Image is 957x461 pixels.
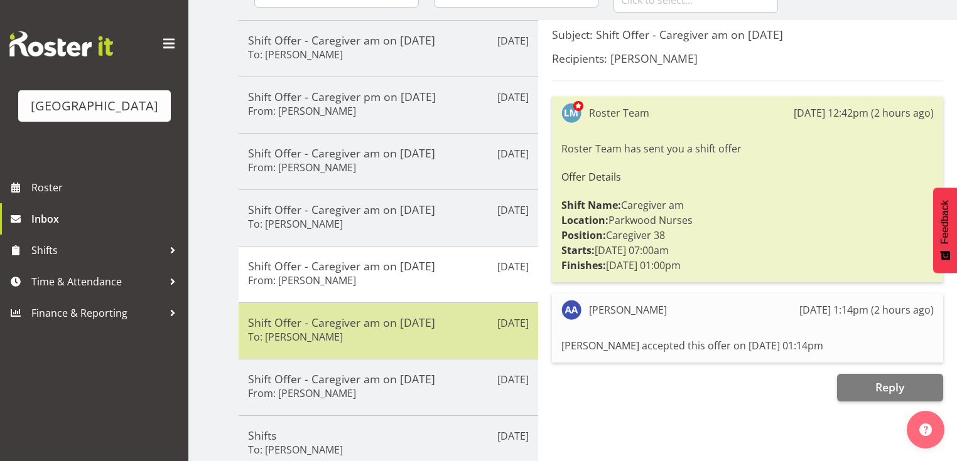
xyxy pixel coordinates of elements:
strong: Finishes: [561,258,606,272]
h6: From: [PERSON_NAME] [248,161,356,174]
strong: Position: [561,228,606,242]
h5: Subject: Shift Offer - Caregiver am on [DATE] [552,28,943,41]
h5: Shift Offer - Caregiver am on [DATE] [248,259,529,273]
p: [DATE] [497,90,529,105]
h5: Shift Offer - Caregiver am on [DATE] [248,203,529,216]
div: [DATE] 12:42pm (2 hours ago) [794,105,934,120]
span: Inbox [31,209,182,228]
span: Feedback [939,200,951,244]
h5: Shift Offer - Caregiver am on [DATE] [248,372,529,386]
h6: From: [PERSON_NAME] [248,387,356,400]
span: Reply [875,379,904,395]
span: Time & Attendance [31,272,163,291]
span: Shifts [31,241,163,260]
strong: Starts: [561,243,595,257]
div: [GEOGRAPHIC_DATA] [31,97,158,115]
div: [PERSON_NAME] [589,302,667,317]
p: [DATE] [497,372,529,387]
button: Feedback - Show survey [933,188,957,273]
p: [DATE] [497,315,529,331]
p: [DATE] [497,259,529,274]
h5: Recipients: [PERSON_NAME] [552,51,943,65]
p: [DATE] [497,33,529,48]
h6: To: [PERSON_NAME] [248,331,343,343]
h6: To: [PERSON_NAME] [248,218,343,230]
button: Reply [837,374,943,401]
img: Rosterit website logo [9,31,113,56]
h5: Shift Offer - Caregiver am on [DATE] [248,146,529,160]
h6: To: [PERSON_NAME] [248,443,343,456]
h5: Shifts [248,428,529,442]
h6: From: [PERSON_NAME] [248,274,356,287]
h5: Shift Offer - Caregiver am on [DATE] [248,315,529,329]
h6: To: [PERSON_NAME] [248,48,343,61]
span: Roster [31,178,182,197]
p: [DATE] [497,146,529,161]
span: Finance & Reporting [31,304,163,322]
h6: Offer Details [561,171,934,183]
div: [PERSON_NAME] accepted this offer on [DATE] 01:14pm [561,335,934,356]
div: Roster Team [589,105,649,120]
img: lesley-mckenzie127.jpg [561,103,581,123]
p: [DATE] [497,428,529,443]
img: help-xxl-2.png [919,423,932,436]
h5: Shift Offer - Caregiver pm on [DATE] [248,90,529,103]
strong: Location: [561,213,608,227]
div: [DATE] 1:14pm (2 hours ago) [799,302,934,317]
h5: Shift Offer - Caregiver am on [DATE] [248,33,529,47]
img: alem-abreha11412.jpg [561,300,581,320]
p: [DATE] [497,203,529,218]
div: Roster Team has sent you a shift offer Caregiver am Parkwood Nurses Caregiver 38 [DATE] 07:00am [... [561,138,934,276]
h6: From: [PERSON_NAME] [248,105,356,117]
strong: Shift Name: [561,198,621,212]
